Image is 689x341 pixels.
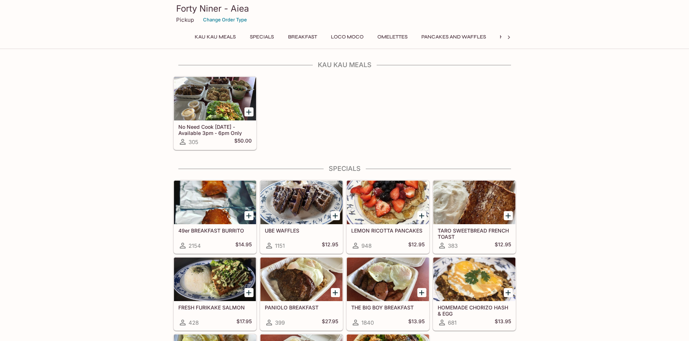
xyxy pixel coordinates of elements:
a: FRESH FURIKAKE SALMON428$17.95 [174,257,256,330]
div: TARO SWEETBREAD FRENCH TOAST [433,181,515,224]
h5: HOMEMADE CHORIZO HASH & EGG [438,304,511,316]
div: FRESH FURIKAKE SALMON [174,258,256,301]
button: Add 49er BREAKFAST BURRITO [244,211,254,220]
button: Add TARO SWEETBREAD FRENCH TOAST [504,211,513,220]
span: 399 [275,319,285,326]
div: THE BIG BOY BREAKFAST [347,258,429,301]
h5: TARO SWEETBREAD FRENCH TOAST [438,227,511,239]
button: Specials [246,32,278,42]
h5: $14.95 [235,241,252,250]
a: TARO SWEETBREAD FRENCH TOAST383$12.95 [433,180,516,254]
button: Kau Kau Meals [191,32,240,42]
a: UBE WAFFLES1151$12.95 [260,180,343,254]
span: 1151 [275,242,285,249]
span: 383 [448,242,458,249]
div: HOMEMADE CHORIZO HASH & EGG [433,258,515,301]
div: LEMON RICOTTA PANCAKES [347,181,429,224]
h4: Specials [173,165,516,173]
button: Omelettes [373,32,412,42]
button: Add THE BIG BOY BREAKFAST [417,288,426,297]
div: 49er BREAKFAST BURRITO [174,181,256,224]
button: Hawaiian Style French Toast [496,32,585,42]
h5: UBE WAFFLES [265,227,338,234]
h5: $27.95 [322,318,338,327]
span: 305 [189,139,198,145]
h5: THE BIG BOY BREAKFAST [351,304,425,311]
h5: $17.95 [236,318,252,327]
h5: No Need Cook [DATE] - Available 3pm - 6pm Only [178,124,252,136]
button: Add UBE WAFFLES [331,211,340,220]
h5: $12.95 [495,241,511,250]
button: Add HOMEMADE CHORIZO HASH & EGG [504,288,513,297]
h5: FRESH FURIKAKE SALMON [178,304,252,311]
a: THE BIG BOY BREAKFAST1840$13.95 [346,257,429,330]
div: UBE WAFFLES [260,181,343,224]
button: Change Order Type [200,14,250,25]
span: 948 [361,242,372,249]
button: Breakfast [284,32,321,42]
h5: $12.95 [322,241,338,250]
button: Add PANIOLO BREAKFAST [331,288,340,297]
h5: $12.95 [408,241,425,250]
h4: Kau Kau Meals [173,61,516,69]
span: 428 [189,319,199,326]
p: Pickup [176,16,194,23]
a: 49er BREAKFAST BURRITO2154$14.95 [174,180,256,254]
h5: $50.00 [234,137,252,146]
button: Add FRESH FURIKAKE SALMON [244,288,254,297]
button: Loco Moco [327,32,368,42]
h3: Forty Niner - Aiea [176,3,513,14]
a: PANIOLO BREAKFAST399$27.95 [260,257,343,330]
a: No Need Cook [DATE] - Available 3pm - 6pm Only305$50.00 [174,77,256,150]
h5: $13.95 [408,318,425,327]
div: No Need Cook Today - Available 3pm - 6pm Only [174,77,256,120]
a: LEMON RICOTTA PANCAKES948$12.95 [346,180,429,254]
button: Add LEMON RICOTTA PANCAKES [417,211,426,220]
span: 681 [448,319,457,326]
span: 1840 [361,319,374,326]
h5: 49er BREAKFAST BURRITO [178,227,252,234]
h5: LEMON RICOTTA PANCAKES [351,227,425,234]
button: Pancakes and Waffles [417,32,490,42]
a: HOMEMADE CHORIZO HASH & EGG681$13.95 [433,257,516,330]
span: 2154 [189,242,201,249]
h5: PANIOLO BREAKFAST [265,304,338,311]
button: Add No Need Cook Today - Available 3pm - 6pm Only [244,107,254,116]
div: PANIOLO BREAKFAST [260,258,343,301]
h5: $13.95 [495,318,511,327]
